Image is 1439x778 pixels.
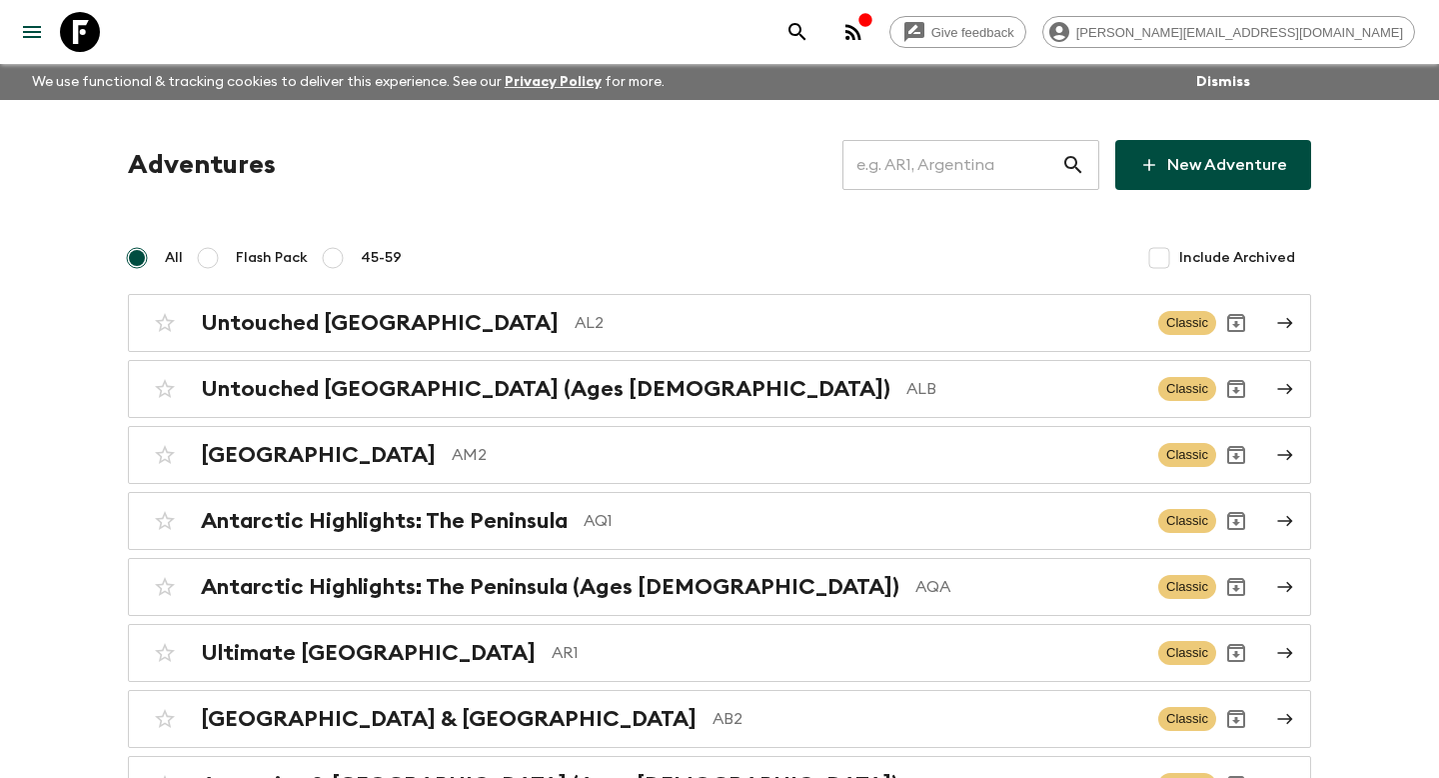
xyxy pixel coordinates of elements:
[575,311,1142,335] p: AL2
[128,624,1311,682] a: Ultimate [GEOGRAPHIC_DATA]AR1ClassicArchive
[201,508,568,534] h2: Antarctic Highlights: The Peninsula
[1042,16,1415,48] div: [PERSON_NAME][EMAIL_ADDRESS][DOMAIN_NAME]
[201,442,436,468] h2: [GEOGRAPHIC_DATA]
[1158,443,1216,467] span: Classic
[1115,140,1311,190] a: New Adventure
[128,426,1311,484] a: [GEOGRAPHIC_DATA]AM2ClassicArchive
[1158,311,1216,335] span: Classic
[1216,567,1256,607] button: Archive
[1158,575,1216,599] span: Classic
[201,574,899,600] h2: Antarctic Highlights: The Peninsula (Ages [DEMOGRAPHIC_DATA])
[713,707,1142,731] p: AB2
[236,248,308,268] span: Flash Pack
[1158,707,1216,731] span: Classic
[452,443,1142,467] p: AM2
[920,25,1025,40] span: Give feedback
[915,575,1142,599] p: AQA
[1158,641,1216,665] span: Classic
[1216,369,1256,409] button: Archive
[552,641,1142,665] p: AR1
[1158,377,1216,401] span: Classic
[1216,501,1256,541] button: Archive
[128,294,1311,352] a: Untouched [GEOGRAPHIC_DATA]AL2ClassicArchive
[361,248,402,268] span: 45-59
[1216,699,1256,739] button: Archive
[1179,248,1295,268] span: Include Archived
[842,137,1061,193] input: e.g. AR1, Argentina
[165,248,183,268] span: All
[584,509,1142,533] p: AQ1
[128,145,276,185] h1: Adventures
[128,360,1311,418] a: Untouched [GEOGRAPHIC_DATA] (Ages [DEMOGRAPHIC_DATA])ALBClassicArchive
[128,492,1311,550] a: Antarctic Highlights: The PeninsulaAQ1ClassicArchive
[24,64,673,100] p: We use functional & tracking cookies to deliver this experience. See our for more.
[1065,25,1414,40] span: [PERSON_NAME][EMAIL_ADDRESS][DOMAIN_NAME]
[201,640,536,666] h2: Ultimate [GEOGRAPHIC_DATA]
[12,12,52,52] button: menu
[1191,68,1255,96] button: Dismiss
[128,558,1311,616] a: Antarctic Highlights: The Peninsula (Ages [DEMOGRAPHIC_DATA])AQAClassicArchive
[1216,435,1256,475] button: Archive
[777,12,817,52] button: search adventures
[201,706,697,732] h2: [GEOGRAPHIC_DATA] & [GEOGRAPHIC_DATA]
[128,690,1311,748] a: [GEOGRAPHIC_DATA] & [GEOGRAPHIC_DATA]AB2ClassicArchive
[505,75,602,89] a: Privacy Policy
[1216,633,1256,673] button: Archive
[201,376,890,402] h2: Untouched [GEOGRAPHIC_DATA] (Ages [DEMOGRAPHIC_DATA])
[1158,509,1216,533] span: Classic
[201,310,559,336] h2: Untouched [GEOGRAPHIC_DATA]
[889,16,1026,48] a: Give feedback
[1216,303,1256,343] button: Archive
[906,377,1142,401] p: ALB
